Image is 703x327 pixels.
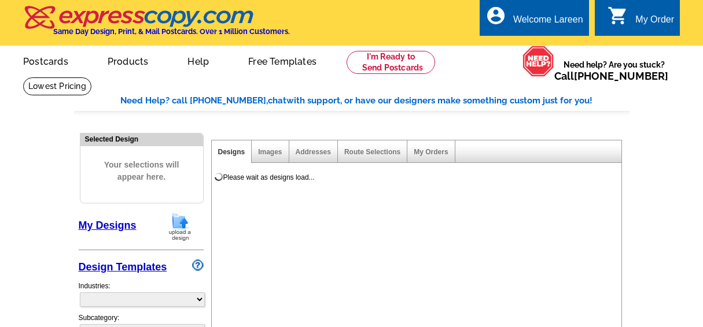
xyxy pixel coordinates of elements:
[258,148,282,156] a: Images
[554,59,674,82] span: Need help? Are you stuck?
[5,47,87,74] a: Postcards
[53,27,290,36] h4: Same Day Design, Print, & Mail Postcards. Over 1 Million Customers.
[192,259,204,271] img: design-wizard-help-icon.png
[79,220,137,231] a: My Designs
[218,148,245,156] a: Designs
[608,5,628,26] i: shopping_cart
[230,47,335,74] a: Free Templates
[414,148,448,156] a: My Orders
[89,47,167,74] a: Products
[23,14,290,36] a: Same Day Design, Print, & Mail Postcards. Over 1 Million Customers.
[554,70,668,82] span: Call
[169,47,227,74] a: Help
[296,148,331,156] a: Addresses
[522,46,554,77] img: help
[485,5,506,26] i: account_circle
[165,212,195,241] img: upload-design
[223,172,315,183] div: Please wait as designs load...
[79,261,167,273] a: Design Templates
[89,147,194,195] span: Your selections will appear here.
[120,94,630,107] div: Need Help? call [PHONE_NUMBER], with support, or have our designers make something custom just fo...
[635,14,674,31] div: My Order
[574,70,668,82] a: [PHONE_NUMBER]
[268,95,286,106] span: chat
[79,275,204,313] div: Industries:
[513,14,583,31] div: Welcome Lareen
[214,172,223,181] img: loading...
[80,133,203,144] div: Selected Design
[608,13,674,27] a: shopping_cart My Order
[344,148,400,156] a: Route Selections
